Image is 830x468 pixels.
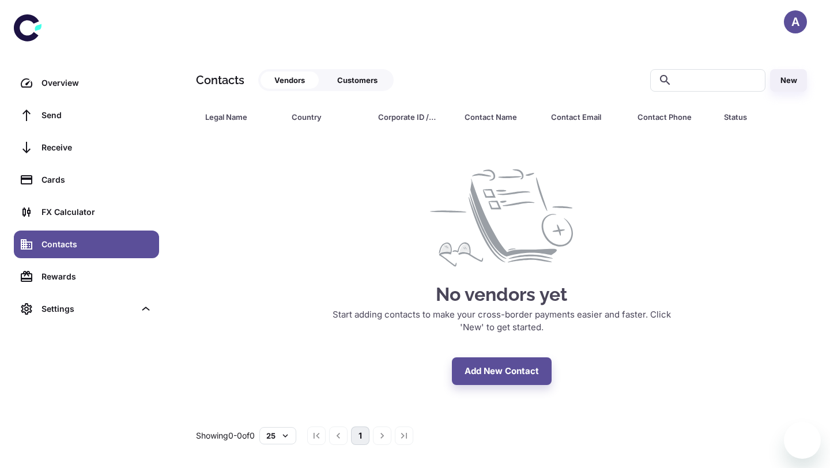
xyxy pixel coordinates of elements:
a: Send [14,101,159,129]
div: Send [41,109,152,122]
span: Contact Phone [637,109,710,125]
iframe: Number of unread messages [800,420,823,431]
span: Corporate ID / VAT [378,109,451,125]
p: Showing 0-0 of 0 [196,429,255,442]
a: Receive [14,134,159,161]
h1: Contacts [196,71,244,89]
div: Contacts [41,238,152,251]
button: Add New Contact [452,357,552,385]
div: Rewards [41,270,152,283]
p: Start adding contacts to make your cross-border payments easier and faster. Click 'New' to get st... [329,308,674,334]
span: Contact Name [465,109,537,125]
div: Status [724,109,753,125]
div: Settings [14,295,159,323]
a: FX Calculator [14,198,159,226]
div: Contact Name [465,109,522,125]
div: Country [292,109,349,125]
button: page 1 [351,427,369,445]
span: Status [724,109,768,125]
div: FX Calculator [41,206,152,218]
span: Country [292,109,364,125]
div: Cards [41,173,152,186]
button: Customers [323,71,391,89]
div: Receive [41,141,152,154]
div: Overview [41,77,152,89]
span: Legal Name [205,109,278,125]
div: Settings [41,303,135,315]
iframe: Button to launch messaging window, 2 unread messages [784,422,821,459]
span: Contact Email [551,109,624,125]
a: Cards [14,166,159,194]
h4: No vendors yet [436,281,567,308]
div: Legal Name [205,109,263,125]
button: New [770,69,807,92]
a: Contacts [14,231,159,258]
a: Overview [14,69,159,97]
div: Contact Email [551,109,609,125]
a: Rewards [14,263,159,290]
div: Contact Phone [637,109,695,125]
button: A [784,10,807,33]
button: 25 [259,427,296,444]
nav: pagination navigation [305,427,415,445]
div: Corporate ID / VAT [378,109,436,125]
